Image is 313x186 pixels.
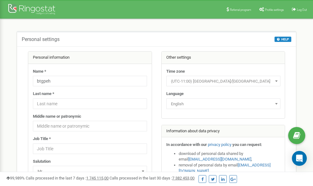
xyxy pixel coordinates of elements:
label: Job Title * [33,136,51,142]
span: 99,989% [6,176,25,180]
input: Job Title [33,143,147,154]
label: Last name * [33,91,54,97]
div: Open Intercom Messenger [292,151,307,166]
strong: you can request: [232,142,262,147]
a: privacy policy [208,142,231,147]
input: Name [33,76,147,86]
span: English [166,98,280,109]
div: Personal information [28,52,152,64]
span: Calls processed in the last 30 days : [110,176,195,180]
h5: Personal settings [22,37,60,42]
span: Referral program [230,8,251,11]
input: Last name [33,98,147,109]
button: HELP [275,37,291,42]
span: Log Out [297,8,307,11]
span: English [168,100,278,108]
input: Middle name or patronymic [33,121,147,131]
span: Mr. [35,167,145,176]
span: Calls processed in the last 7 days : [26,176,109,180]
div: Information about data privacy [162,125,285,138]
span: (UTC-11:00) Pacific/Midway [168,77,278,86]
strong: In accordance with our [166,142,207,147]
li: download of personal data shared by email , [179,151,280,162]
span: Profile settings [265,8,284,11]
a: [EMAIL_ADDRESS][DOMAIN_NAME] [188,157,251,161]
label: Language [166,91,184,97]
label: Name * [33,69,46,75]
span: Mr. [33,166,147,176]
u: 7 382 453,00 [172,176,195,180]
div: Other settings [162,52,285,64]
li: removal of personal data by email , [179,162,280,174]
span: (UTC-11:00) Pacific/Midway [166,76,280,86]
label: Middle name or patronymic [33,114,81,120]
u: 1 745 115,00 [86,176,109,180]
label: Time zone [166,69,185,75]
label: Salutation [33,159,51,165]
